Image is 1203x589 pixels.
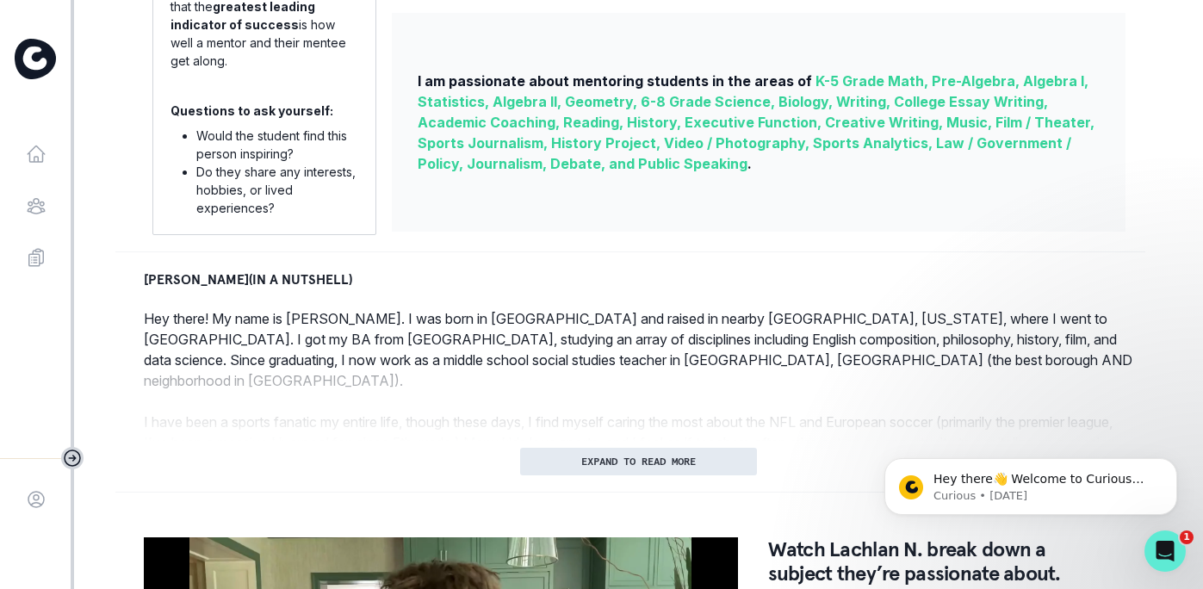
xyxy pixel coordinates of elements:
[418,72,812,90] span: I am passionate about mentoring students in the areas of
[581,456,696,468] p: EXPAND TO READ MORE
[859,422,1203,542] iframe: Intercom notifications message
[144,308,1134,391] p: Hey there! My name is [PERSON_NAME]. I was born in [GEOGRAPHIC_DATA] and raised in nearby [GEOGRA...
[15,39,56,79] img: Curious Cardinals Logo
[747,155,752,172] span: .
[418,72,1094,172] span: K-5 Grade Math, Pre-Algebra, Algebra I, Statistics, Algebra II, Geometry, 6-8 Grade Science, Biol...
[1144,530,1186,572] iframe: Intercom live chat
[1180,530,1194,544] span: 1
[196,163,358,217] li: Do they share any interests, hobbies, or lived experiences?
[768,537,1065,585] p: Watch Lachlan N. break down a subject they’re passionate about.
[144,269,352,289] p: [PERSON_NAME] (IN A NUTSHELL)
[196,127,358,163] li: Would the student find this person inspiring?
[520,448,757,475] button: EXPAND TO READ MORE
[61,447,84,469] button: Toggle sidebar
[171,102,333,120] p: Questions to ask yourself:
